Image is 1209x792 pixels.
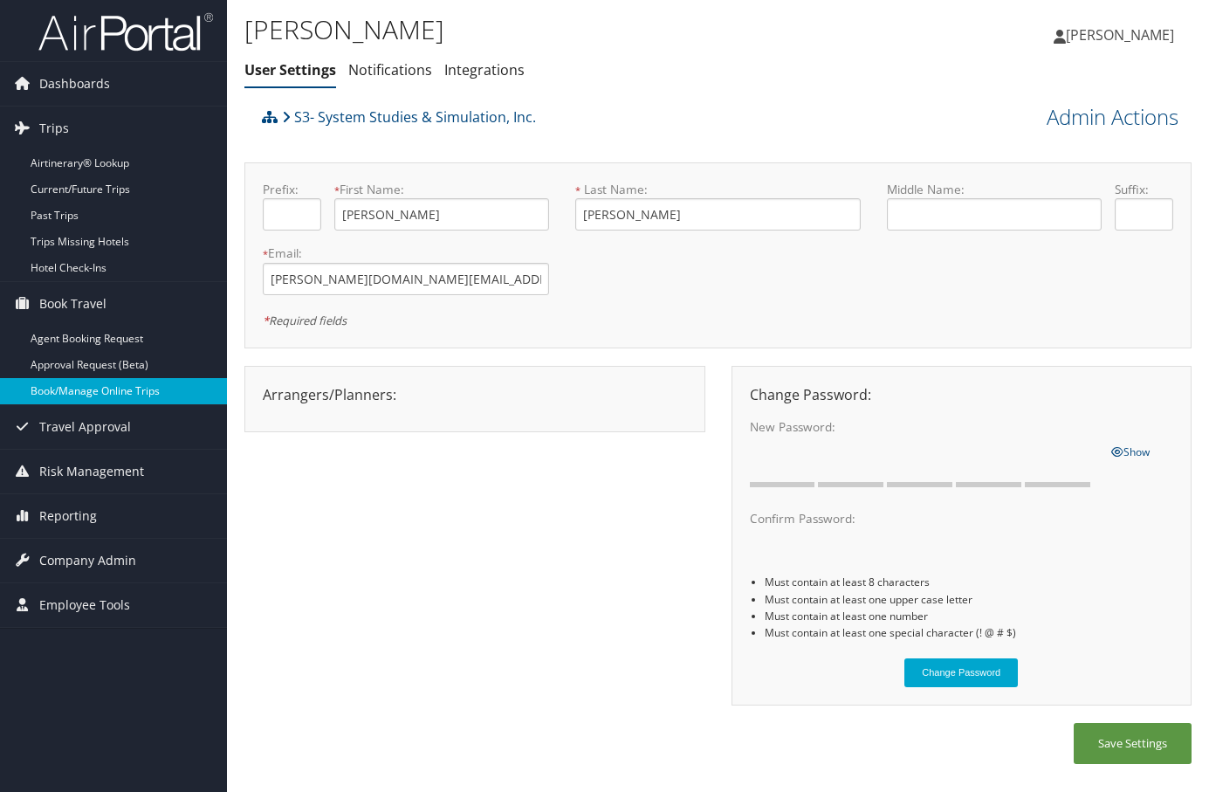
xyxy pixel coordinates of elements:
[39,405,131,449] span: Travel Approval
[765,624,1173,641] li: Must contain at least one special character (! @ # $)
[39,583,130,627] span: Employee Tools
[750,510,1099,527] label: Confirm Password:
[765,591,1173,608] li: Must contain at least one upper case letter
[1115,181,1173,198] label: Suffix:
[887,181,1102,198] label: Middle Name:
[244,11,876,48] h1: [PERSON_NAME]
[575,181,862,198] label: Last Name:
[282,100,536,134] a: S3- System Studies & Simulation, Inc.
[263,313,347,328] em: Required fields
[765,608,1173,624] li: Must contain at least one number
[1066,25,1174,45] span: [PERSON_NAME]
[39,282,106,326] span: Book Travel
[39,539,136,582] span: Company Admin
[1074,723,1192,764] button: Save Settings
[1047,102,1178,132] a: Admin Actions
[1111,441,1150,460] a: Show
[904,658,1018,687] button: Change Password
[348,60,432,79] a: Notifications
[39,450,144,493] span: Risk Management
[750,418,1099,436] label: New Password:
[39,107,69,150] span: Trips
[737,384,1187,405] div: Change Password:
[263,181,321,198] label: Prefix:
[244,60,336,79] a: User Settings
[1054,9,1192,61] a: [PERSON_NAME]
[38,11,213,52] img: airportal-logo.png
[250,384,700,405] div: Arrangers/Planners:
[39,494,97,538] span: Reporting
[39,62,110,106] span: Dashboards
[1111,444,1150,459] span: Show
[334,181,549,198] label: First Name:
[263,244,549,262] label: Email:
[444,60,525,79] a: Integrations
[765,574,1173,590] li: Must contain at least 8 characters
